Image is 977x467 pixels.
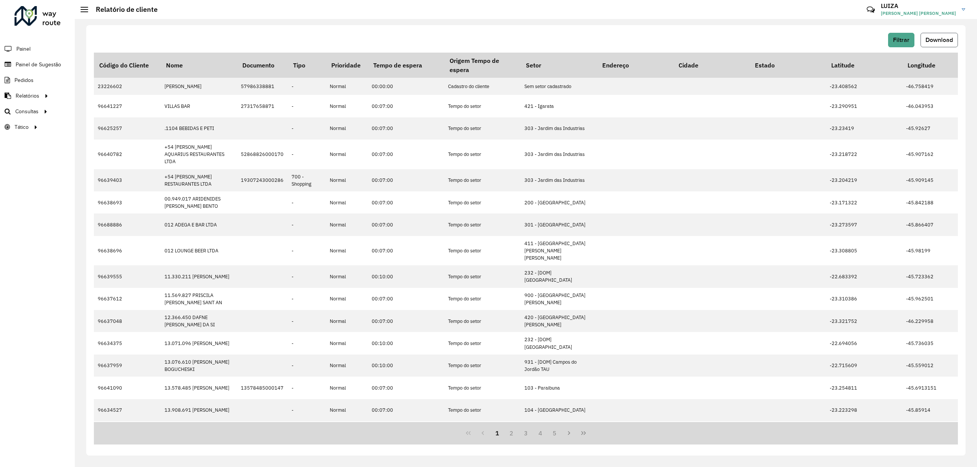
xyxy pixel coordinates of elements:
span: Painel de Sugestão [16,61,61,69]
td: Normal [326,236,368,266]
td: 931 - [DOM] Campos do Jordão TAU [521,355,597,377]
h2: Relatório de cliente [88,5,158,14]
td: 27317658871 [237,95,288,117]
td: - [288,377,326,399]
button: Next Page [562,426,576,440]
td: -23.204219 [826,169,902,191]
td: - [288,265,326,287]
td: 12.366.450 DAFNE [PERSON_NAME] DA SI [161,310,237,332]
td: 13578485000147 [237,377,288,399]
td: Tempo do setor [444,288,521,310]
td: 13.908.691 [PERSON_NAME] [161,399,237,421]
td: 23226602 [94,78,161,95]
td: Tempo do setor [444,265,521,287]
td: 00:07:00 [368,117,444,140]
td: 421 - Igarata [521,95,597,117]
td: Normal [326,288,368,310]
td: Tempo do setor [444,169,521,191]
td: Normal [326,399,368,421]
td: 420 - [GEOGRAPHIC_DATA][PERSON_NAME] [521,310,597,332]
td: Cadastro do cliente [444,78,521,95]
td: 57986338881 [237,78,288,95]
span: Painel [16,45,31,53]
td: - [288,95,326,117]
button: Download [921,33,958,47]
td: 301 - [GEOGRAPHIC_DATA] [521,213,597,236]
td: 96625257 [94,117,161,140]
td: -23.308805 [826,236,902,266]
td: 96638693 [94,191,161,213]
button: Filtrar [888,33,914,47]
td: 303 - Jardim das Industrias [521,169,597,191]
td: Tempo do setor [444,95,521,117]
td: - [288,332,326,354]
td: Normal [326,140,368,169]
td: Tempo do setor [444,310,521,332]
td: -23.290951 [826,95,902,117]
td: 96634614 [94,421,161,443]
td: +54 [PERSON_NAME] AQUARIUS RESTAURANTES LTDA [161,140,237,169]
td: - [288,117,326,140]
td: 700 - Shopping [288,169,326,191]
td: - [288,140,326,169]
td: - [288,399,326,421]
td: Normal [326,377,368,399]
td: Normal [326,117,368,140]
td: 00:00:00 [368,78,444,95]
td: - [288,355,326,377]
th: Endereço [597,53,673,78]
td: Tempo do setor [444,117,521,140]
button: 2 [504,426,519,440]
a: Contato Rápido [863,2,879,18]
td: -23.23419 [826,117,902,140]
td: - [288,236,326,266]
th: Estado [750,53,826,78]
td: 103 - Paraibuna [521,377,597,399]
span: Filtrar [893,37,909,43]
td: .1104 BEBIDAS E PETI [161,117,237,140]
th: Tempo de espera [368,53,444,78]
td: +54 [PERSON_NAME] RESTAURANTES LTDA [161,169,237,191]
td: 13.076.610 [PERSON_NAME] BOGUCHESKI [161,355,237,377]
td: Normal [326,213,368,236]
span: Tático [15,123,29,131]
td: 232 - [DOM] [GEOGRAPHIC_DATA] [521,332,597,354]
td: 00:07:00 [368,310,444,332]
td: -23.310386 [826,288,902,310]
td: 13.578.485 [PERSON_NAME] [161,377,237,399]
button: 3 [519,426,533,440]
td: 012 LOUNGE BEER LTDA [161,236,237,266]
td: 96639555 [94,265,161,287]
span: Download [925,37,953,43]
td: 96640782 [94,140,161,169]
td: Normal [326,169,368,191]
td: - [288,421,326,443]
td: 11.569.827 PRISCILA [PERSON_NAME] SANT AN [161,288,237,310]
td: Normal [326,332,368,354]
span: Relatórios [16,92,39,100]
td: 00:07:00 [368,169,444,191]
th: Cidade [673,53,750,78]
td: -22.715609 [826,355,902,377]
td: Tempo do setor [444,140,521,169]
td: Tempo do setor [444,191,521,213]
td: 012 ADEGA E BAR LTDA [161,213,237,236]
td: 00:07:00 [368,95,444,117]
td: 96637959 [94,355,161,377]
td: Tempo do setor [444,332,521,354]
td: Normal [326,310,368,332]
td: 00:07:00 [368,399,444,421]
th: Documento [237,53,288,78]
td: 00:07:00 [368,377,444,399]
td: 00:00:00 [368,421,444,443]
td: - [288,78,326,95]
td: -23.171322 [826,191,902,213]
td: 00:07:00 [368,288,444,310]
td: 19307243000286 [237,169,288,191]
td: Tempo do setor [444,213,521,236]
button: 4 [533,426,548,440]
th: Setor [521,53,597,78]
td: 96634375 [94,332,161,354]
td: 00:10:00 [368,355,444,377]
td: 00:07:00 [368,236,444,266]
